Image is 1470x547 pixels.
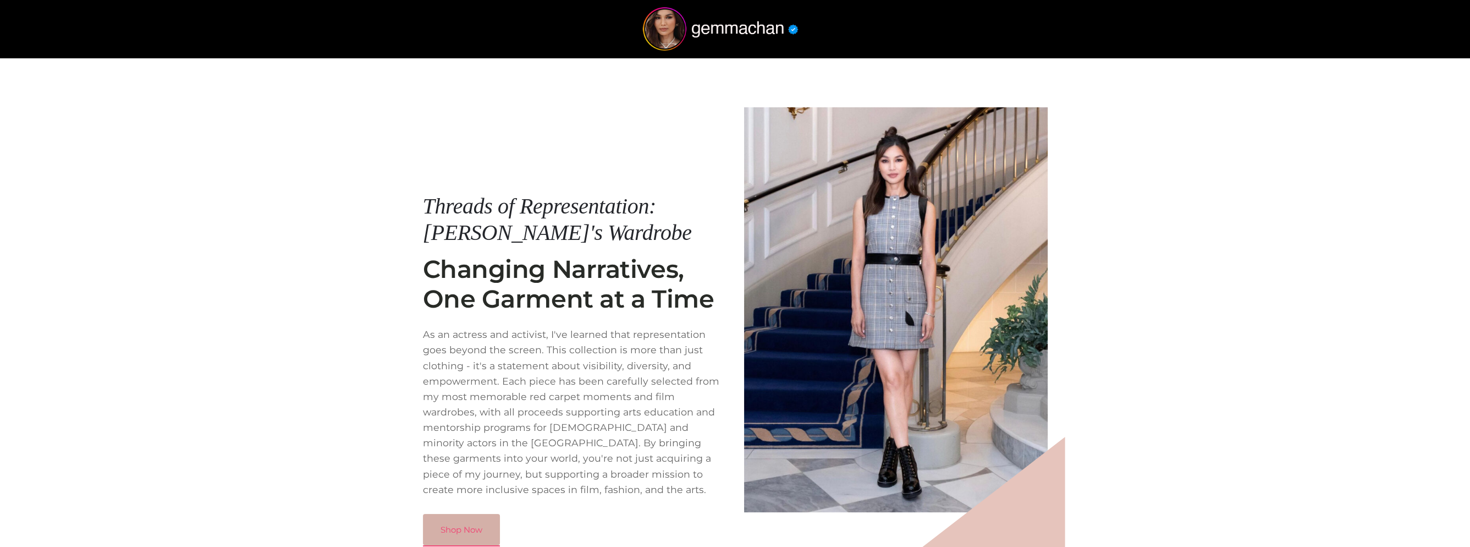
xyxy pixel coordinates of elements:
a: Shop Now [423,514,500,546]
img: gemmachan [638,7,803,51]
h1: Threads of Representation: [PERSON_NAME]'s Wardrobe [423,193,726,246]
h2: Changing Narratives, One Garment at a Time [423,255,726,314]
p: As an actress and activist, I've learned that representation goes beyond the screen. This collect... [423,327,726,497]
